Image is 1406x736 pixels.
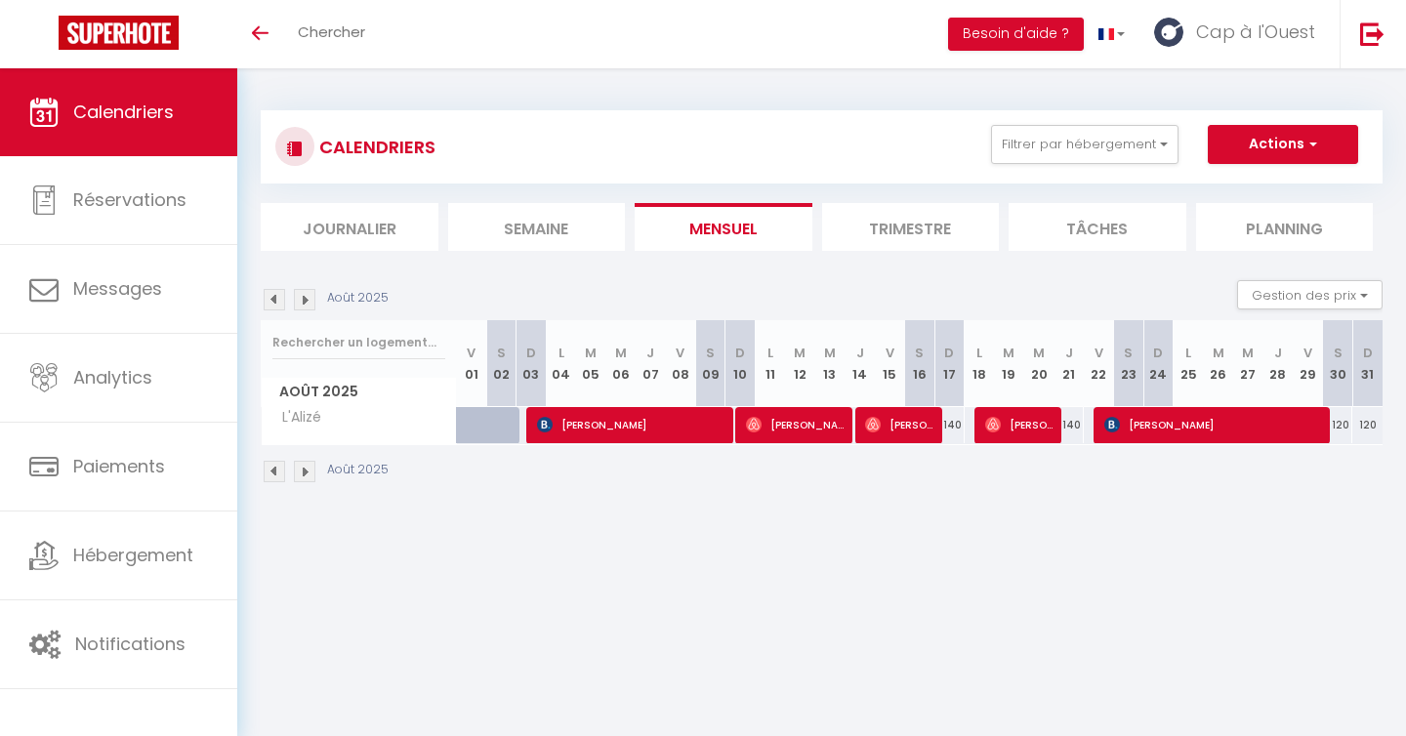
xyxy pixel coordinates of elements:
th: 31 [1352,320,1383,407]
th: 27 [1233,320,1263,407]
img: Super Booking [59,16,179,50]
span: Analytics [73,365,152,389]
li: Planning [1196,203,1374,251]
th: 07 [636,320,666,407]
div: 120 [1323,407,1353,443]
th: 17 [934,320,965,407]
abbr: D [1153,344,1163,362]
li: Tâches [1009,203,1186,251]
li: Mensuel [635,203,812,251]
abbr: M [1242,344,1254,362]
li: Semaine [448,203,626,251]
span: Hébergement [73,543,193,567]
th: 18 [965,320,995,407]
span: Messages [73,276,162,301]
abbr: V [1303,344,1312,362]
span: Réservations [73,187,186,212]
th: 25 [1174,320,1204,407]
span: [PERSON_NAME] [1104,406,1326,443]
li: Journalier [261,203,438,251]
th: 10 [725,320,756,407]
th: 24 [1143,320,1174,407]
th: 15 [875,320,905,407]
th: 28 [1263,320,1294,407]
abbr: S [1334,344,1343,362]
p: Août 2025 [327,461,389,479]
button: Gestion des prix [1237,280,1383,309]
abbr: M [1033,344,1045,362]
p: Août 2025 [327,289,389,307]
span: [PERSON_NAME] [985,406,1055,443]
abbr: D [526,344,536,362]
button: Ouvrir le widget de chat LiveChat [16,8,74,66]
abbr: M [824,344,836,362]
th: 08 [666,320,696,407]
div: 120 [1352,407,1383,443]
th: 16 [904,320,934,407]
th: 19 [994,320,1024,407]
th: 29 [1293,320,1323,407]
div: 140 [1054,407,1084,443]
abbr: D [944,344,954,362]
th: 04 [546,320,576,407]
abbr: M [1213,344,1224,362]
span: Août 2025 [262,378,456,406]
abbr: S [1124,344,1133,362]
abbr: J [1065,344,1073,362]
th: 22 [1084,320,1114,407]
span: [PERSON_NAME] [865,406,935,443]
th: 11 [755,320,785,407]
img: ... [1154,18,1183,47]
span: Cap à l'Ouest [1196,20,1315,44]
h3: CALENDRIERS [314,125,435,169]
button: Actions [1208,125,1358,164]
abbr: V [1095,344,1103,362]
span: Paiements [73,454,165,478]
th: 21 [1054,320,1084,407]
abbr: M [1003,344,1014,362]
abbr: M [615,344,627,362]
abbr: M [585,344,597,362]
th: 13 [815,320,846,407]
abbr: L [767,344,773,362]
span: Notifications [75,632,186,656]
abbr: L [976,344,982,362]
button: Filtrer par hébergement [991,125,1179,164]
abbr: J [856,344,864,362]
div: 140 [934,407,965,443]
th: 26 [1203,320,1233,407]
th: 03 [517,320,547,407]
th: 06 [605,320,636,407]
input: Rechercher un logement... [272,325,445,360]
span: L'Alizé [265,407,338,429]
img: logout [1360,21,1385,46]
th: 09 [695,320,725,407]
th: 14 [845,320,875,407]
abbr: S [915,344,924,362]
span: [PERSON_NAME] [537,406,728,443]
abbr: V [467,344,476,362]
abbr: L [1185,344,1191,362]
span: Chercher [298,21,365,42]
abbr: L [558,344,564,362]
button: Besoin d'aide ? [948,18,1084,51]
abbr: M [794,344,806,362]
th: 01 [457,320,487,407]
th: 30 [1323,320,1353,407]
abbr: D [1363,344,1373,362]
th: 23 [1114,320,1144,407]
li: Trimestre [822,203,1000,251]
th: 20 [1024,320,1054,407]
span: Calendriers [73,100,174,124]
abbr: D [735,344,745,362]
th: 02 [486,320,517,407]
th: 05 [576,320,606,407]
abbr: V [676,344,684,362]
abbr: J [1274,344,1282,362]
abbr: S [497,344,506,362]
span: [PERSON_NAME] [746,406,847,443]
abbr: V [886,344,894,362]
th: 12 [785,320,815,407]
abbr: S [706,344,715,362]
abbr: J [646,344,654,362]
